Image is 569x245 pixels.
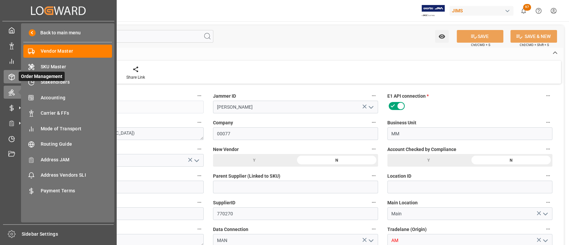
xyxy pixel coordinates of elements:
img: Exertis%20JAM%20-%20Email%20Logo.jpg_1722504956.jpg [422,5,445,17]
button: Supplier Name [195,118,204,127]
button: Location ID [544,171,552,180]
span: New Vendor [213,146,239,153]
span: Account Checked by Compliance [387,146,456,153]
button: Account Status [195,145,204,153]
span: Ctrl/CMD + S [471,42,490,47]
span: Address Vendors SLI [41,172,112,179]
a: My Cockpit [4,24,113,37]
button: Manufacturers ID [195,198,204,207]
a: Carrier & FFs [23,107,112,120]
a: Accounting [23,91,112,104]
span: Business Unit [387,119,416,126]
button: Data Connection [369,225,378,233]
a: Document Management [4,148,113,161]
button: Supplier Number [195,171,204,180]
span: Company [213,119,233,126]
div: N [470,154,552,167]
span: Ctrl/CMD + Shift + S [520,42,549,47]
a: Address JAM [23,153,112,166]
div: N [295,154,378,167]
input: Search Fields [31,30,213,43]
a: Stakeholders [23,76,112,89]
button: open menu [435,30,449,43]
button: New Vendor [369,145,378,153]
span: Main Location [387,199,418,206]
button: JIMS [449,4,516,17]
button: Jammer ID [369,91,378,100]
span: Parent Supplier (Linked to SKU) [213,173,280,180]
button: open menu [540,209,550,219]
a: Mode of Transport [23,122,112,135]
span: Order Management [19,72,65,81]
button: Help Center [531,3,546,18]
textarea: Universal Electronics ([GEOGRAPHIC_DATA]) [39,127,204,140]
div: Y [387,154,470,167]
span: Back to main menu [36,29,81,36]
a: Address Vendors SLI [23,169,112,182]
button: Account Checked by Compliance [544,145,552,153]
button: show 97 new notifications [516,3,531,18]
span: Accounting [41,94,112,101]
a: Routing Guide [23,138,112,151]
span: Mode of Transport [41,125,112,132]
span: Routing Guide [41,141,112,148]
span: Payment Terms [41,187,112,194]
button: open menu [365,102,375,112]
span: Data Connection [213,226,248,233]
button: Parent Supplier (Linked to SKU) [369,171,378,180]
a: Payment Terms [23,184,112,197]
a: Vendor Master [23,45,112,58]
span: Tradelane (Origin) [387,226,427,233]
a: Timeslot Management V2 [4,132,113,145]
span: 97 [523,4,531,11]
button: Company [369,118,378,127]
span: Address JAM [41,156,112,163]
a: My Reports [4,55,113,68]
button: Business Unit [544,118,552,127]
span: Stakeholders [41,79,112,86]
div: JIMS [449,6,513,16]
button: E1 API connection * [544,91,552,100]
button: Tradelane (Origin) [544,225,552,233]
button: SAVE [457,30,503,43]
span: SupplierID [213,199,235,206]
span: Jammer ID [213,93,236,100]
div: Share Link [126,74,145,80]
button: SupplierID [369,198,378,207]
button: Main Location [544,198,552,207]
div: Y [213,154,295,167]
span: Carrier & FFs [41,110,112,117]
button: Vendor Factory/Warehouse name [195,225,204,233]
span: Sidebar Settings [22,231,114,238]
button: SAVE & NEW [510,30,557,43]
span: Vendor Master [41,48,112,55]
span: Location ID [387,173,411,180]
span: E1 API connection [387,93,429,100]
a: Data Management [4,39,113,52]
button: code [195,91,204,100]
button: open menu [191,155,201,166]
a: SKU Master [23,60,112,73]
span: SKU Master [41,63,112,70]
